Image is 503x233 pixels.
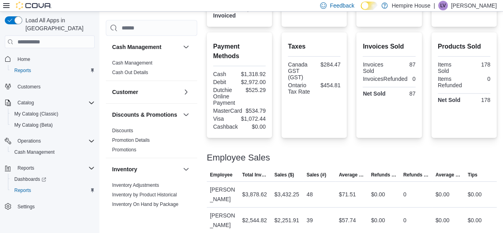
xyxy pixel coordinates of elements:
button: Home [2,53,98,65]
span: Cash Management [11,147,95,157]
span: My Catalog (Classic) [14,111,58,117]
div: $0.00 [371,190,385,199]
div: 0 [411,76,416,82]
button: Inventory [112,165,180,173]
a: Home [14,55,33,64]
a: Cash Management [112,60,152,66]
div: $3,878.62 [242,190,267,199]
button: My Catalog (Beta) [8,119,98,131]
div: 178 [466,61,490,68]
div: $2,544.82 [242,215,267,225]
div: $0.00 [371,215,385,225]
button: My Catalog (Classic) [8,108,98,119]
span: Feedback [330,2,354,10]
span: Employee [210,172,233,178]
span: Dashboards [14,176,46,182]
button: Customer [112,88,180,96]
div: $1,318.92 [241,71,266,77]
div: Dutchie Online Payment [213,87,238,106]
a: Cash Management [11,147,58,157]
button: Settings [2,201,98,212]
h3: Discounts & Promotions [112,111,177,119]
span: Catalog [17,100,34,106]
div: Cash Management [106,58,197,80]
div: 0 [403,190,406,199]
strong: Total Invoiced [213,6,236,19]
div: Discounts & Promotions [106,126,197,158]
span: Promotions [112,147,136,153]
div: Debit [213,79,238,85]
span: Inventory by Product Historical [112,192,177,198]
button: Catalog [2,97,98,108]
a: Customers [14,82,44,92]
nav: Complex example [5,50,95,233]
button: Customers [2,81,98,92]
h2: Taxes [288,42,340,51]
span: Sales ($) [274,172,294,178]
span: Reports [17,165,34,171]
input: Dark Mode [361,2,377,10]
div: $0.00 [468,215,482,225]
span: Customers [14,82,95,92]
div: 39 [307,215,313,225]
button: Inventory [181,164,191,174]
div: $284.47 [316,61,340,68]
span: My Catalog (Beta) [14,122,53,128]
button: Reports [8,65,98,76]
button: Discounts & Promotions [112,111,180,119]
div: Cash [213,71,238,77]
h3: Employee Sales [207,153,270,163]
span: Operations [17,138,41,144]
span: Cash Management [14,149,54,155]
span: LV [440,1,446,10]
div: $454.81 [316,82,340,88]
h2: Payment Methods [213,42,266,61]
button: Reports [14,163,37,173]
a: Discounts [112,128,133,133]
span: Load All Apps in [GEOGRAPHIC_DATA] [22,16,95,32]
div: InvoicesRefunded [363,76,407,82]
p: [PERSON_NAME] [451,1,497,10]
div: 48 [307,190,313,199]
a: Inventory by Product Historical [112,192,177,198]
p: Hempire House [392,1,430,10]
div: [PERSON_NAME] [207,208,239,233]
span: Reports [11,186,95,195]
div: MasterCard [213,108,242,114]
button: Reports [2,163,98,174]
button: Cash Management [112,43,180,51]
a: Dashboards [11,174,49,184]
span: Operations [14,136,95,146]
div: Invoices Sold [363,61,387,74]
button: Customer [181,87,191,97]
span: Settings [17,204,35,210]
a: Inventory On Hand by Package [112,202,179,207]
a: Promotions [112,147,136,153]
h3: Customer [112,88,138,96]
span: Dashboards [11,174,95,184]
div: $57.74 [339,215,356,225]
p: | [433,1,435,10]
span: Inventory Adjustments [112,182,159,188]
div: $1,072.44 [241,116,266,122]
span: My Catalog (Classic) [11,109,95,119]
div: $525.29 [241,87,266,93]
div: 87 [391,61,416,68]
div: 0 [403,215,406,225]
button: Operations [14,136,44,146]
button: Cash Management [181,42,191,52]
div: $2,972.00 [241,79,266,85]
button: Catalog [14,98,37,108]
span: Refunds (#) [403,172,429,178]
div: Ontario Tax Rate [288,82,313,95]
span: Home [17,56,30,63]
a: My Catalog (Classic) [11,109,62,119]
div: $3,432.25 [274,190,299,199]
span: Reports [14,67,31,74]
h3: Cash Management [112,43,161,51]
h2: Invoices Sold [363,42,415,51]
a: Settings [14,202,38,211]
